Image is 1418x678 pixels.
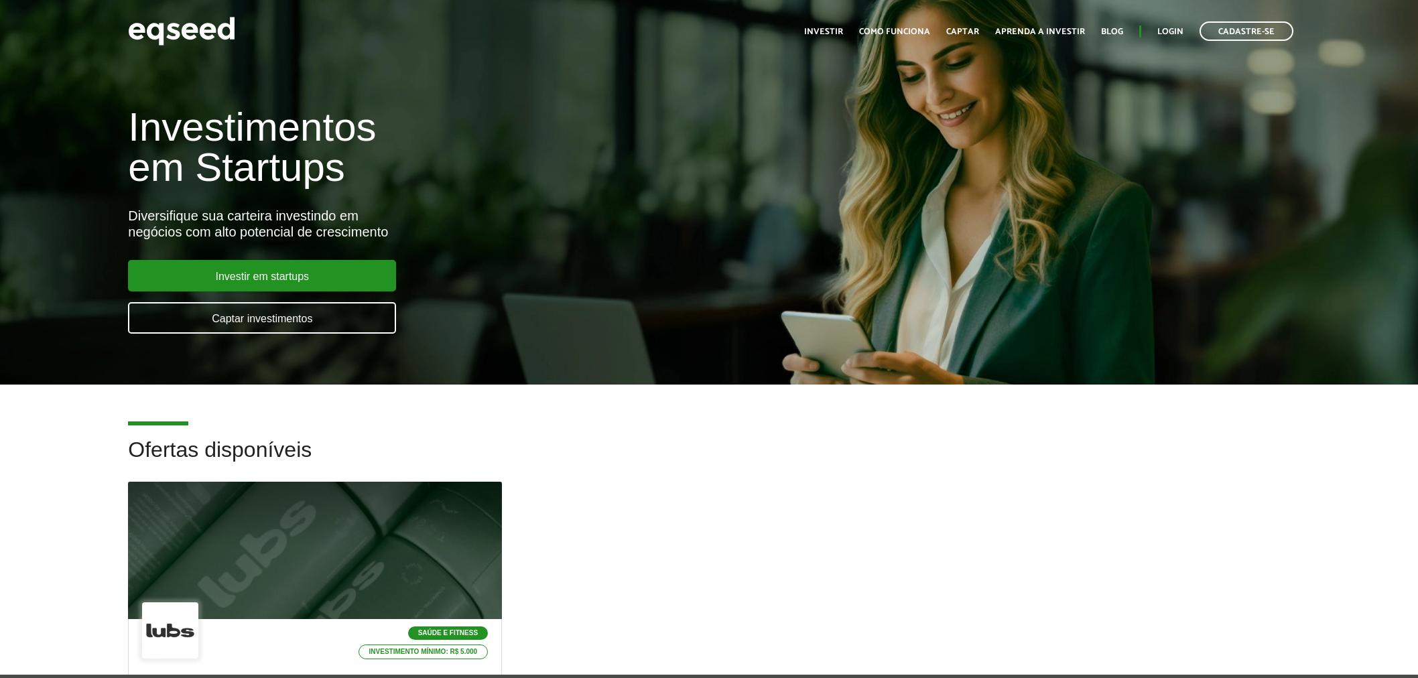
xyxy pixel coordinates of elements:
[128,13,235,49] img: EqSeed
[128,438,1289,482] h2: Ofertas disponíveis
[1200,21,1293,41] a: Cadastre-se
[128,260,396,291] a: Investir em startups
[995,27,1085,36] a: Aprenda a investir
[408,626,488,640] p: Saúde e Fitness
[859,27,930,36] a: Como funciona
[1157,27,1183,36] a: Login
[359,645,489,659] p: Investimento mínimo: R$ 5.000
[1101,27,1123,36] a: Blog
[128,302,396,334] a: Captar investimentos
[946,27,979,36] a: Captar
[128,208,817,240] div: Diversifique sua carteira investindo em negócios com alto potencial de crescimento
[128,107,817,188] h1: Investimentos em Startups
[804,27,843,36] a: Investir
